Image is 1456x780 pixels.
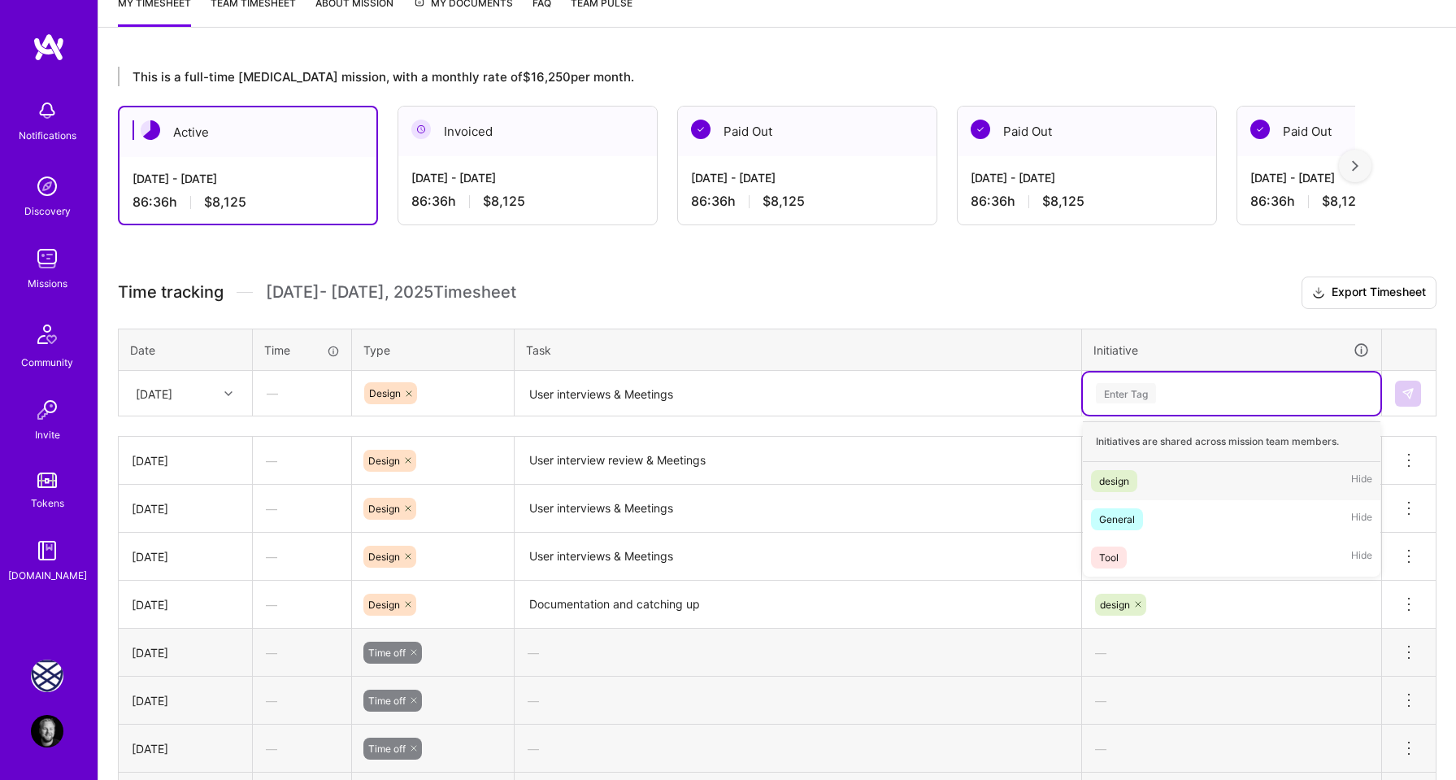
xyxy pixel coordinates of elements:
div: [DATE] - [DATE] [691,169,924,186]
div: Initiative [1093,341,1370,359]
div: design [1099,473,1129,490]
img: right [1352,160,1358,172]
div: — [253,583,351,626]
span: Design [368,455,400,467]
th: Type [352,329,515,371]
div: [DATE] [132,596,239,613]
th: Date [119,329,253,371]
img: User Avatar [31,715,63,747]
span: Time off [368,743,406,755]
span: [DATE] - [DATE] , 2025 Timesheet [266,282,516,303]
span: Design [368,599,400,611]
div: Missions [28,275,67,292]
span: Design [369,387,401,399]
span: Hide [1351,470,1372,492]
div: Discovery [24,203,71,220]
div: Initiatives are shared across mission team members. [1083,421,1380,462]
img: Invite [31,394,63,426]
a: User Avatar [27,715,67,747]
span: $8,125 [204,194,246,211]
div: [DATE] [132,692,239,709]
div: [DATE] [132,740,239,757]
span: $8,125 [1322,193,1364,210]
textarea: User interviews & Meetings [516,373,1080,416]
img: Charlie Health: Team for Mental Health Support [31,660,63,692]
textarea: User interviews & Meetings [516,486,1080,531]
img: tokens [37,473,57,488]
span: Time tracking [118,282,224,303]
div: [DATE] [132,452,239,469]
div: [DATE] - [DATE] [411,169,644,186]
img: Paid Out [1250,120,1270,139]
div: — [253,487,351,530]
div: Enter Tag [1096,381,1156,406]
span: $8,125 [1042,193,1084,210]
div: 86:36 h [133,194,363,211]
div: General [1099,511,1135,528]
img: Invoiced [411,120,431,139]
a: Charlie Health: Team for Mental Health Support [27,660,67,692]
span: design [1100,599,1130,611]
img: Community [28,315,67,354]
div: — [253,631,351,674]
div: — [515,631,1081,674]
div: [DATE] - [DATE] [133,170,363,187]
img: discovery [31,170,63,203]
span: Time off [368,695,406,707]
div: — [253,535,351,578]
div: — [515,727,1081,770]
div: [DATE] - [DATE] [971,169,1203,186]
div: 86:36 h [971,193,1203,210]
div: [DATE] [132,644,239,661]
div: [DATE] [132,500,239,517]
span: Time off [368,647,406,659]
textarea: Documentation and catching up [516,582,1080,627]
span: Hide [1351,547,1372,569]
img: Paid Out [691,120,711,139]
img: logo [33,33,65,62]
div: Community [21,354,73,371]
span: $8,125 [483,193,525,210]
div: — [253,679,351,722]
div: Paid Out [678,107,937,156]
div: 86:36 h [411,193,644,210]
div: — [1082,631,1381,674]
div: Notifications [19,127,76,144]
img: bell [31,94,63,127]
span: Hide [1351,508,1372,530]
div: Paid Out [958,107,1216,156]
div: Invite [35,426,60,443]
img: Paid Out [971,120,990,139]
div: Invoiced [398,107,657,156]
img: Active [141,120,160,140]
div: [DATE] [132,548,239,565]
div: Tool [1099,549,1119,566]
div: — [1082,727,1381,770]
div: 86:36 h [691,193,924,210]
div: — [1082,679,1381,722]
img: teamwork [31,242,63,275]
div: Time [264,342,340,359]
img: guide book [31,534,63,567]
div: [DOMAIN_NAME] [8,567,87,584]
div: — [253,727,351,770]
textarea: User interview review & Meetings [516,438,1080,483]
img: Submit [1402,387,1415,400]
span: Design [368,551,400,563]
textarea: User interviews & Meetings [516,534,1080,579]
span: $8,125 [763,193,805,210]
span: Design [368,503,400,515]
button: Export Timesheet [1302,277,1436,309]
div: This is a full-time [MEDICAL_DATA] mission, with a monthly rate of $16,250 per month. [118,67,1355,86]
div: [DATE] [136,385,172,402]
i: icon Download [1312,285,1325,302]
th: Task [515,329,1082,371]
i: icon Chevron [224,390,233,398]
div: — [515,679,1081,722]
div: — [253,439,351,482]
div: Tokens [31,495,64,512]
div: Active [120,107,376,157]
div: — [254,372,350,415]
